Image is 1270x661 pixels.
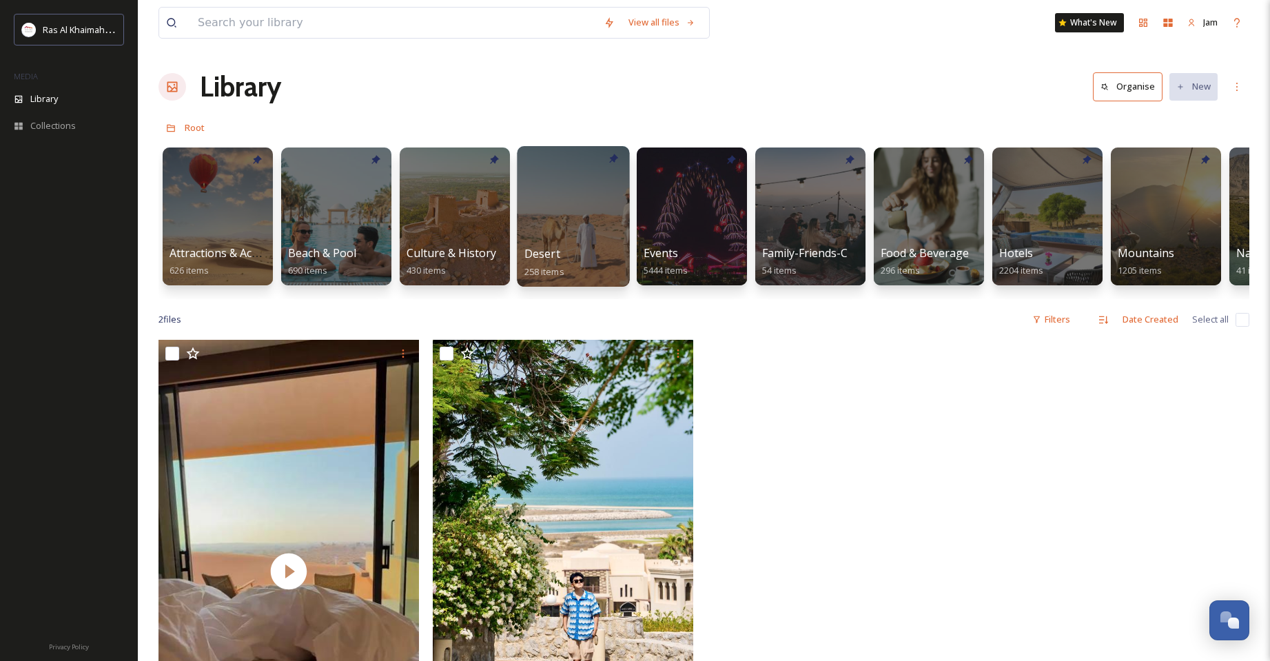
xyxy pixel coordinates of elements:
[1118,247,1174,276] a: Mountains1205 items
[999,245,1033,261] span: Hotels
[158,313,181,326] span: 2 file s
[644,264,688,276] span: 5444 items
[1209,600,1249,640] button: Open Chat
[881,247,969,276] a: Food & Beverage296 items
[407,264,446,276] span: 430 items
[881,264,920,276] span: 296 items
[644,247,688,276] a: Events5444 items
[22,23,36,37] img: Logo_RAKTDA_RGB-01.png
[1180,9,1225,36] a: Jam
[1025,306,1077,333] div: Filters
[288,245,356,261] span: Beach & Pool
[1093,72,1163,101] button: Organise
[999,264,1043,276] span: 2204 items
[407,247,496,276] a: Culture & History430 items
[524,246,560,261] span: Desert
[1192,313,1229,326] span: Select all
[1116,306,1185,333] div: Date Created
[999,247,1043,276] a: Hotels2204 items
[1169,73,1218,100] button: New
[288,247,356,276] a: Beach & Pool690 items
[524,247,564,278] a: Desert258 items
[524,265,564,277] span: 258 items
[762,264,797,276] span: 54 items
[200,66,281,108] a: Library
[191,8,597,38] input: Search your library
[30,92,58,105] span: Library
[1093,72,1169,101] a: Organise
[49,642,89,651] span: Privacy Policy
[185,119,205,136] a: Root
[762,247,904,276] a: Family-Friends-Couple-Solo54 items
[1055,13,1124,32] a: What's New
[881,245,969,261] span: Food & Beverage
[14,71,38,81] span: MEDIA
[170,264,209,276] span: 626 items
[622,9,702,36] a: View all files
[43,23,238,36] span: Ras Al Khaimah Tourism Development Authority
[1118,245,1174,261] span: Mountains
[1203,16,1218,28] span: Jam
[1118,264,1162,276] span: 1205 items
[30,119,76,132] span: Collections
[288,264,327,276] span: 690 items
[644,245,678,261] span: Events
[762,245,904,261] span: Family-Friends-Couple-Solo
[185,121,205,134] span: Root
[170,245,285,261] span: Attractions & Activities
[49,638,89,654] a: Privacy Policy
[407,245,496,261] span: Culture & History
[170,247,285,276] a: Attractions & Activities626 items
